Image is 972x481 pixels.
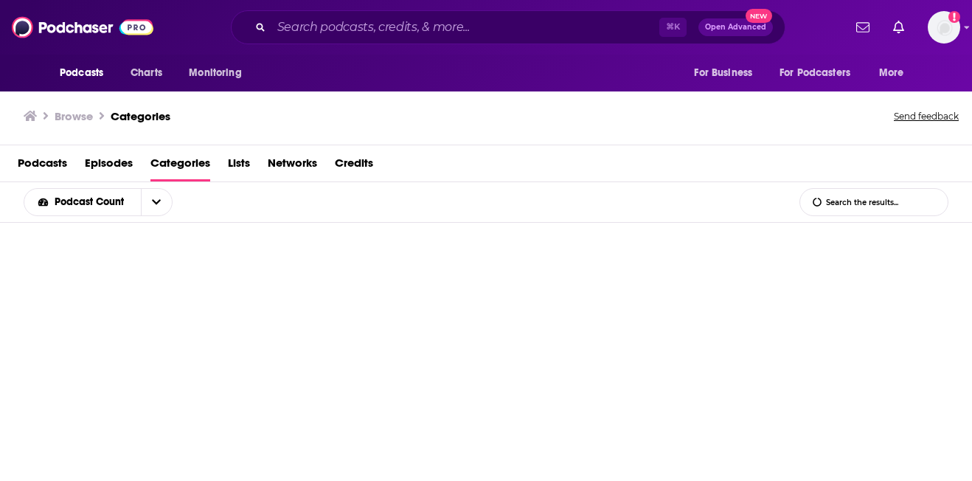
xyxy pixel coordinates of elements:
button: Send feedback [889,106,963,127]
span: New [746,9,772,23]
span: More [879,63,904,83]
span: Logged in as KatieC [928,11,960,44]
h2: Choose List sort [24,188,195,216]
a: Credits [335,151,373,181]
span: Charts [131,63,162,83]
a: Show notifications dropdown [850,15,875,40]
span: ⌘ K [659,18,687,37]
button: open menu [141,189,172,215]
button: Show profile menu [928,11,960,44]
input: Search podcasts, credits, & more... [271,15,659,39]
img: Podchaser - Follow, Share and Rate Podcasts [12,13,153,41]
span: Monitoring [189,63,241,83]
a: Episodes [85,151,133,181]
a: Show notifications dropdown [887,15,910,40]
span: For Business [694,63,752,83]
button: open menu [178,59,260,87]
a: Podcasts [18,151,67,181]
a: Categories [150,151,210,181]
a: Categories [111,109,170,123]
span: Podcast Count [55,197,129,207]
button: open menu [869,59,923,87]
img: User Profile [928,11,960,44]
div: Search podcasts, credits, & more... [231,10,785,44]
span: Open Advanced [705,24,766,31]
button: open menu [770,59,872,87]
svg: Add a profile image [948,11,960,23]
button: open menu [49,59,122,87]
h3: Browse [55,109,93,123]
button: Open AdvancedNew [698,18,773,36]
button: open menu [684,59,771,87]
span: For Podcasters [780,63,850,83]
a: Lists [228,151,250,181]
a: Networks [268,151,317,181]
button: open menu [24,197,141,207]
a: Charts [121,59,171,87]
span: Podcasts [60,63,103,83]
